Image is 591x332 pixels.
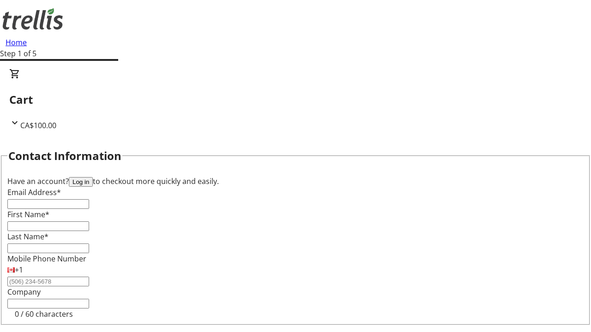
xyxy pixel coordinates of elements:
h2: Contact Information [8,148,121,164]
div: Have an account? to checkout more quickly and easily. [7,176,584,187]
label: Last Name* [7,231,48,242]
label: Company [7,287,41,297]
h2: Cart [9,91,582,108]
div: CartCA$100.00 [9,68,582,131]
label: First Name* [7,209,49,219]
button: Log in [69,177,93,187]
label: Mobile Phone Number [7,254,86,264]
tr-character-limit: 0 / 60 characters [15,309,73,319]
input: (506) 234-5678 [7,277,89,286]
label: Email Address* [7,187,61,197]
span: CA$100.00 [20,120,56,130]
